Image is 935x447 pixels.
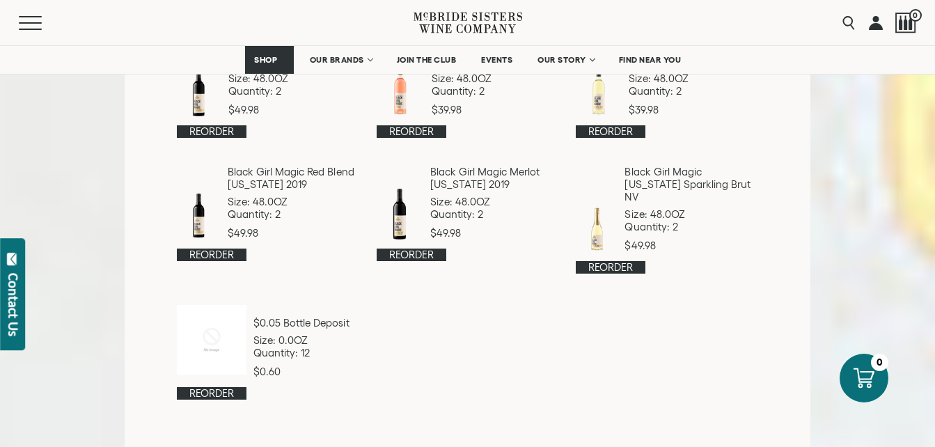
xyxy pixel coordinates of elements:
p: $0.05 Bottle deposit [253,317,349,329]
p: Quantity: 2 [228,85,359,97]
span: JOIN THE CLUB [397,55,457,65]
span: SHOP [254,55,278,65]
span: 0 [909,9,922,22]
a: Reorder [576,261,645,274]
p: Size: 48.0OZ [228,72,359,85]
p: Quantity: 2 [228,208,359,221]
a: Reorder [576,125,645,138]
span: EVENTS [481,55,512,65]
p: Size: 48.0OZ [430,196,559,208]
span: FIND NEAR YOU [619,55,682,65]
a: OUR STORY [528,46,603,74]
div: Contact Us [6,273,20,336]
a: Reorder [177,249,246,261]
a: Reorder [177,125,246,138]
div: 0 [871,354,888,371]
p: $49.98 [430,227,559,240]
p: Black Girl Magic Merlot [US_STATE] 2019 [430,166,559,191]
a: Reorder [377,249,446,261]
p: Black Girl Magic Red Blend [US_STATE] 2019 [228,166,359,191]
p: $49.98 [228,104,359,116]
p: Size: 48.0OZ [228,196,359,208]
span: OUR STORY [537,55,586,65]
a: OUR BRANDS [301,46,381,74]
p: Quantity: 2 [629,85,758,97]
p: Size: 48.0OZ [629,72,758,85]
p: Quantity: 2 [430,208,559,221]
a: Reorder [377,125,446,138]
p: $39.98 [629,104,758,116]
a: FIND NEAR YOU [610,46,691,74]
a: EVENTS [472,46,521,74]
p: Black Girl Magic [US_STATE] Sparkling Brut NV [624,166,757,203]
a: JOIN THE CLUB [388,46,466,74]
p: $49.98 [228,227,359,240]
p: Quantity: 2 [432,85,559,97]
p: Size: 48.0OZ [624,208,757,221]
p: Size: 48.0OZ [432,72,559,85]
button: Mobile Menu Trigger [19,16,69,30]
p: Size: 0.0OZ [253,334,349,347]
p: $39.98 [432,104,559,116]
p: Quantity: 12 [253,347,349,359]
a: Reorder [177,387,246,400]
a: SHOP [245,46,294,74]
p: Quantity: 2 [624,221,757,233]
p: $49.98 [624,240,757,252]
span: OUR BRANDS [310,55,364,65]
p: $0.60 [253,366,349,378]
